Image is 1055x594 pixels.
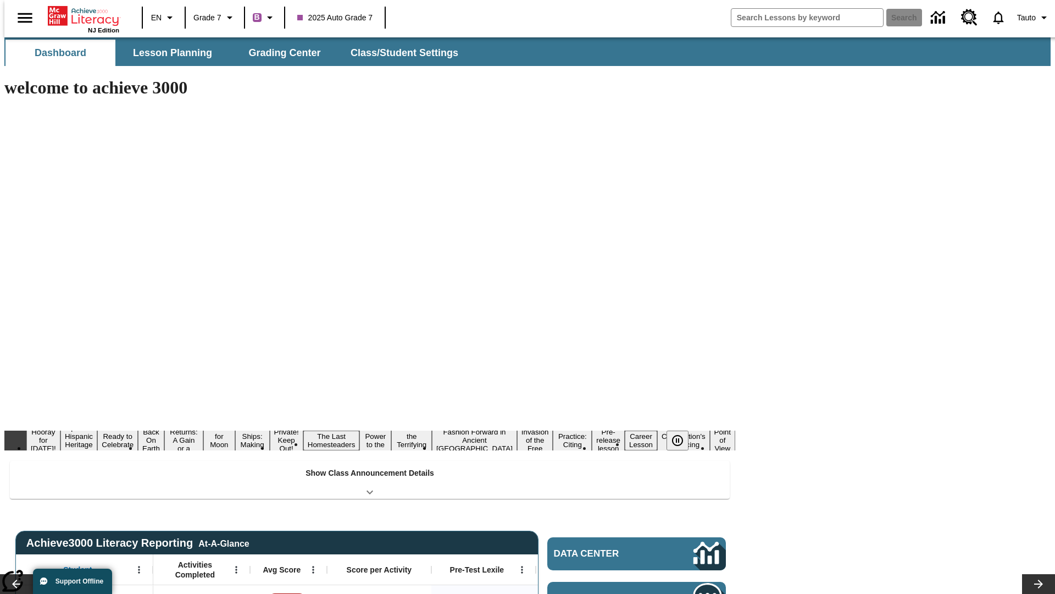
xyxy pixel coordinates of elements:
[235,422,270,459] button: Slide 7 Cruise Ships: Making Waves
[254,10,260,24] span: B
[48,4,119,34] div: Home
[55,577,103,585] span: Support Offline
[88,27,119,34] span: NJ Edition
[450,565,504,575] span: Pre-Test Lexile
[1017,12,1036,24] span: Tauto
[5,40,115,66] button: Dashboard
[306,468,434,479] p: Show Class Announcement Details
[118,40,227,66] button: Lesson Planning
[657,422,710,459] button: Slide 17 The Constitution's Balancing Act
[342,40,467,66] button: Class/Student Settings
[228,562,245,578] button: Open Menu
[954,3,984,32] a: Resource Center, Will open in new tab
[1013,8,1055,28] button: Profile/Settings
[26,426,60,454] button: Slide 1 Hooray for Constitution Day!
[263,565,301,575] span: Avg Score
[164,418,203,463] button: Slide 5 Free Returns: A Gain or a Drain?
[33,569,112,594] button: Support Offline
[48,5,119,27] a: Home
[305,562,321,578] button: Open Menu
[391,422,432,459] button: Slide 11 Attack of the Terrifying Tomatoes
[159,560,231,580] span: Activities Completed
[347,565,412,575] span: Score per Activity
[432,426,517,454] button: Slide 12 Fashion Forward in Ancient Rome
[270,426,303,454] button: Slide 8 Private! Keep Out!
[924,3,954,33] a: Data Center
[4,9,160,19] body: Maximum 600 characters Press Escape to exit toolbar Press Alt + F10 to reach toolbar
[198,537,249,549] div: At-A-Glance
[9,2,41,34] button: Open side menu
[297,12,373,24] span: 2025 Auto Grade 7
[625,431,657,450] button: Slide 16 Career Lesson
[359,422,391,459] button: Slide 10 Solar Power to the People
[517,418,553,463] button: Slide 13 The Invasion of the Free CD
[10,461,730,499] div: Show Class Announcement Details
[146,8,181,28] button: Language: EN, Select a language
[138,426,164,454] button: Slide 4 Back On Earth
[189,8,241,28] button: Grade: Grade 7, Select a grade
[731,9,883,26] input: search field
[248,8,281,28] button: Boost Class color is purple. Change class color
[553,422,592,459] button: Slide 14 Mixed Practice: Citing Evidence
[63,565,92,575] span: Student
[667,431,688,450] button: Pause
[131,562,147,578] button: Open Menu
[554,548,657,559] span: Data Center
[4,78,735,98] h1: welcome to achieve 3000
[230,40,340,66] button: Grading Center
[97,422,138,459] button: Slide 3 Get Ready to Celebrate Juneteenth!
[151,12,162,24] span: EN
[303,431,360,450] button: Slide 9 The Last Homesteaders
[1022,574,1055,594] button: Lesson carousel, Next
[26,537,249,549] span: Achieve3000 Literacy Reporting
[592,426,625,454] button: Slide 15 Pre-release lesson
[514,562,530,578] button: Open Menu
[667,431,699,450] div: Pause
[547,537,726,570] a: Data Center
[710,426,735,454] button: Slide 18 Point of View
[4,40,468,66] div: SubNavbar
[4,37,1051,66] div: SubNavbar
[60,422,98,459] button: Slide 2 ¡Viva Hispanic Heritage Month!
[203,422,235,459] button: Slide 6 Time for Moon Rules?
[193,12,221,24] span: Grade 7
[984,3,1013,32] a: Notifications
